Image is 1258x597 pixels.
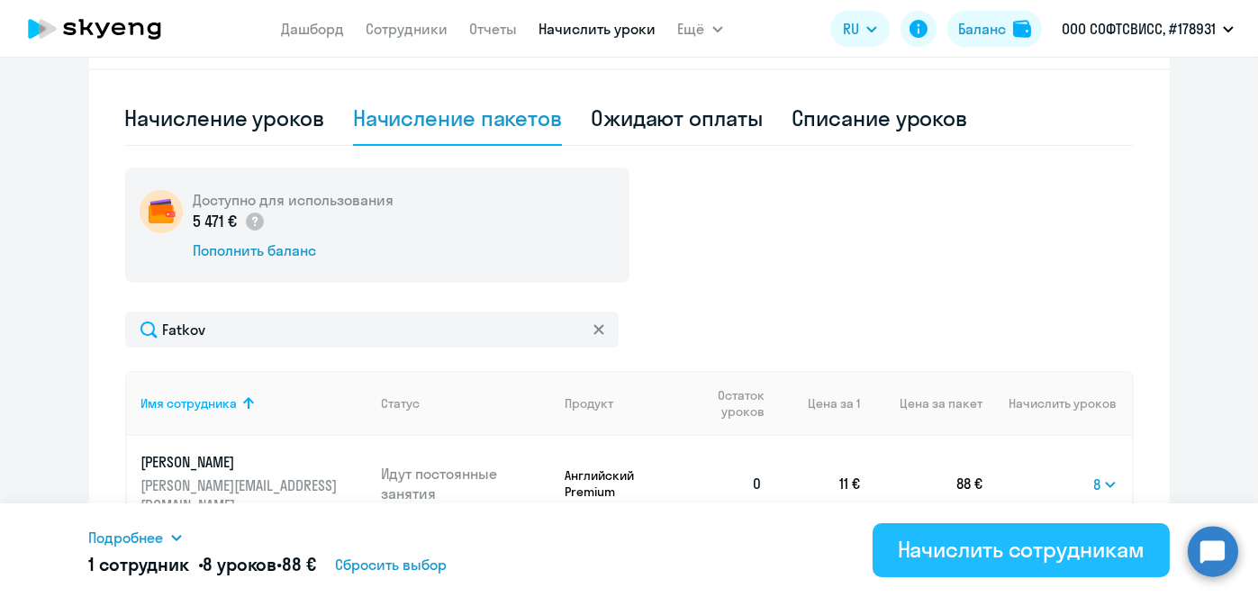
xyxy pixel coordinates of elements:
span: Подробнее [89,527,164,548]
button: ООО СОФТСВИСС, #178931 [1053,7,1243,50]
span: Остаток уроков [701,387,765,420]
div: Начисление пакетов [353,104,562,132]
img: wallet-circle.png [140,190,183,233]
h5: Доступно для использования [194,190,394,210]
button: Начислить сотрудникам [873,523,1170,577]
div: Начислить сотрудникам [898,535,1145,564]
span: RU [843,18,859,40]
p: [PERSON_NAME] [141,452,343,472]
div: Статус [381,395,420,412]
p: Идут постоянные занятия [381,464,550,503]
div: Имя сотрудника [141,395,238,412]
td: 0 [686,436,778,531]
p: [PERSON_NAME][EMAIL_ADDRESS][DOMAIN_NAME] [141,475,343,515]
div: Начисление уроков [125,104,324,132]
button: Ещё [678,11,723,47]
a: [PERSON_NAME][PERSON_NAME][EMAIL_ADDRESS][DOMAIN_NAME] [141,452,367,515]
div: Пополнить баланс [194,240,394,260]
span: 88 € [282,553,315,575]
p: 5 471 € [194,210,267,233]
span: Ещё [678,18,705,40]
div: Продукт [565,395,686,412]
td: 11 € [777,436,860,531]
th: Цена за пакет [860,371,982,436]
a: Отчеты [470,20,518,38]
button: RU [830,11,890,47]
th: Начислить уроков [982,371,1131,436]
span: Сбросить выбор [335,554,447,575]
h5: 1 сотрудник • • [89,552,316,577]
span: 8 уроков [203,553,276,575]
td: 88 € [860,436,982,531]
div: Продукт [565,395,613,412]
button: Балансbalance [947,11,1042,47]
p: Английский Premium [565,467,686,500]
div: Баланс [958,18,1006,40]
div: Имя сотрудника [141,395,367,412]
input: Поиск по имени, email, продукту или статусу [125,312,619,348]
div: Остаток уроков [701,387,778,420]
div: Статус [381,395,550,412]
img: balance [1013,20,1031,38]
a: Дашборд [282,20,345,38]
div: Списание уроков [792,104,968,132]
p: ООО СОФТСВИСС, #178931 [1062,18,1216,40]
th: Цена за 1 [777,371,860,436]
a: Начислить уроки [539,20,656,38]
a: Сотрудники [367,20,448,38]
div: Ожидают оплаты [591,104,763,132]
